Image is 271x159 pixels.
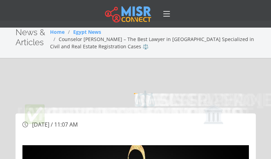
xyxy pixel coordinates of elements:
[16,27,45,47] span: News & Articles
[73,29,101,35] a: Egypt News
[50,36,254,50] span: Counselor [PERSON_NAME] – The Best Lawyer in [GEOGRAPHIC_DATA] Specialized in Civil and Real Esta...
[50,29,65,35] a: Home
[32,121,78,128] span: [DATE] / 11:07 AM
[105,5,151,22] img: main.misr_connect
